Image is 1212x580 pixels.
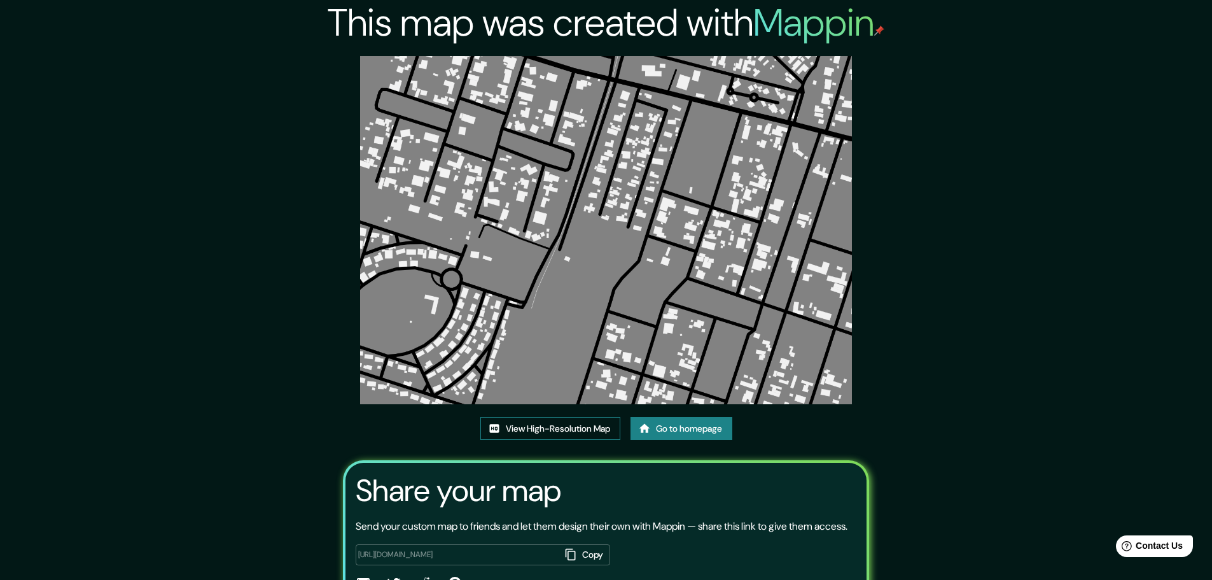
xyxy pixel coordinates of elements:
p: Send your custom map to friends and let them design their own with Mappin — share this link to gi... [356,519,847,534]
button: Copy [561,544,610,565]
h3: Share your map [356,473,561,509]
iframe: Help widget launcher [1099,530,1198,566]
a: Go to homepage [630,417,732,441]
img: created-map [360,56,852,404]
img: mappin-pin [874,25,884,36]
a: View High-Resolution Map [480,417,620,441]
